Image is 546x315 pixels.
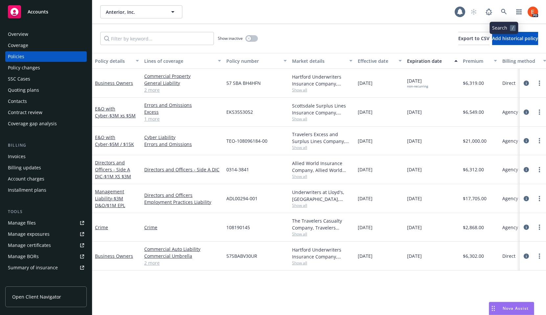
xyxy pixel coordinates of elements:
span: [DATE] [358,195,373,202]
div: Lines of coverage [144,58,214,64]
span: $6,312.00 [463,166,484,173]
span: - $5M / $15K [108,141,134,147]
a: Installment plans [5,185,87,195]
button: Policy details [92,53,142,69]
div: Policy number [226,58,280,64]
button: Market details [289,53,355,69]
div: Policy details [95,58,132,64]
a: Business Owners [95,253,133,259]
a: more [535,166,543,174]
a: Management Liability [95,188,125,208]
span: Agency - Pay in full [502,224,544,231]
a: 2 more [144,259,221,266]
a: circleInformation [522,252,530,260]
a: Quoting plans [5,85,87,95]
a: Contacts [5,96,87,107]
button: Policy number [224,53,289,69]
div: Billing [5,142,87,149]
a: Cyber Liability [144,134,221,141]
span: EKS3553052 [226,109,253,115]
span: Show all [292,87,353,93]
span: $21,000.00 [463,137,487,144]
div: Billing updates [8,162,41,173]
a: Commercial Umbrella [144,253,221,259]
div: SSC Cases [8,74,30,84]
span: Agency - Pay in full [502,109,544,115]
span: Agency - Pay in full [502,137,544,144]
span: $6,549.00 [463,109,484,115]
a: Directors and Officers - Side A DIC [95,159,131,180]
a: Overview [5,29,87,39]
span: [DATE] [407,195,422,202]
button: Premium [460,53,500,69]
span: [DATE] [358,224,373,231]
span: Direct [502,253,515,259]
a: Employment Practices Liability [144,199,221,206]
a: more [535,79,543,87]
span: [DATE] [358,253,373,259]
span: [DATE] [407,77,428,88]
div: Hartford Underwriters Insurance Company, Hartford Insurance Group [292,246,353,260]
div: Allied World Insurance Company, Allied World Assurance Company (AWAC), RT Specialty Insurance Ser... [292,160,353,174]
div: Installment plans [8,185,46,195]
div: Manage BORs [8,251,39,262]
span: [DATE] [407,253,422,259]
span: Show all [292,145,353,150]
span: $17,705.00 [463,195,487,202]
div: Quoting plans [8,85,39,95]
div: Expiration date [407,58,450,64]
a: more [535,108,543,116]
a: Manage files [5,218,87,228]
div: Tools [5,208,87,215]
a: Business Owners [95,80,133,86]
span: ADL00294-001 [226,195,258,202]
div: Scottsdale Surplus Lines Insurance Company, Scottsdale Insurance Company (Nationwide), RT Special... [292,102,353,116]
button: Export to CSV [458,32,489,45]
span: $2,868.00 [463,224,484,231]
span: TEO-108096184-00 [226,137,267,144]
a: Errors and Omissions [144,141,221,148]
a: Directors and Officers - Side A DIC [144,166,221,173]
span: Export to CSV [458,35,489,41]
div: Market details [292,58,345,64]
a: more [535,137,543,145]
span: [DATE] [358,80,373,86]
button: Nova Assist [489,302,534,315]
span: Show all [292,260,353,266]
a: Policies [5,51,87,62]
a: Search [497,5,511,18]
a: circleInformation [522,108,530,116]
a: circleInformation [522,79,530,87]
img: photo [528,7,538,17]
span: [DATE] [358,137,373,144]
a: more [535,195,543,203]
a: Excess [144,109,221,115]
span: 57 SBA BH4HFN [226,80,261,86]
div: Policies [8,51,24,62]
a: E&O with Cyber [95,134,134,147]
a: Summary of insurance [5,262,87,273]
a: Errors and Omissions [144,102,221,109]
span: - $1M XS $3M [102,173,131,180]
div: Effective date [358,58,395,64]
div: Billing method [502,58,539,64]
a: Billing updates [5,162,87,173]
span: Accounts [28,9,48,14]
div: Travelers Excess and Surplus Lines Company, Travelers Insurance, RT Specialty Insurance Services,... [292,131,353,145]
span: $6,319.00 [463,80,484,86]
a: circleInformation [522,223,530,231]
a: circleInformation [522,166,530,174]
span: 108190145 [226,224,250,231]
a: Coverage [5,40,87,51]
a: Commercial Auto Liability [144,246,221,253]
a: Accounts [5,3,87,21]
span: [DATE] [358,166,373,173]
span: Show all [292,116,353,122]
div: Coverage gap analysis [8,118,57,129]
span: [DATE] [407,166,422,173]
span: - $3M xs $5M [108,112,136,119]
button: Expiration date [404,53,460,69]
span: [DATE] [407,137,422,144]
div: Manage files [8,218,36,228]
a: Directors and Officers [144,192,221,199]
